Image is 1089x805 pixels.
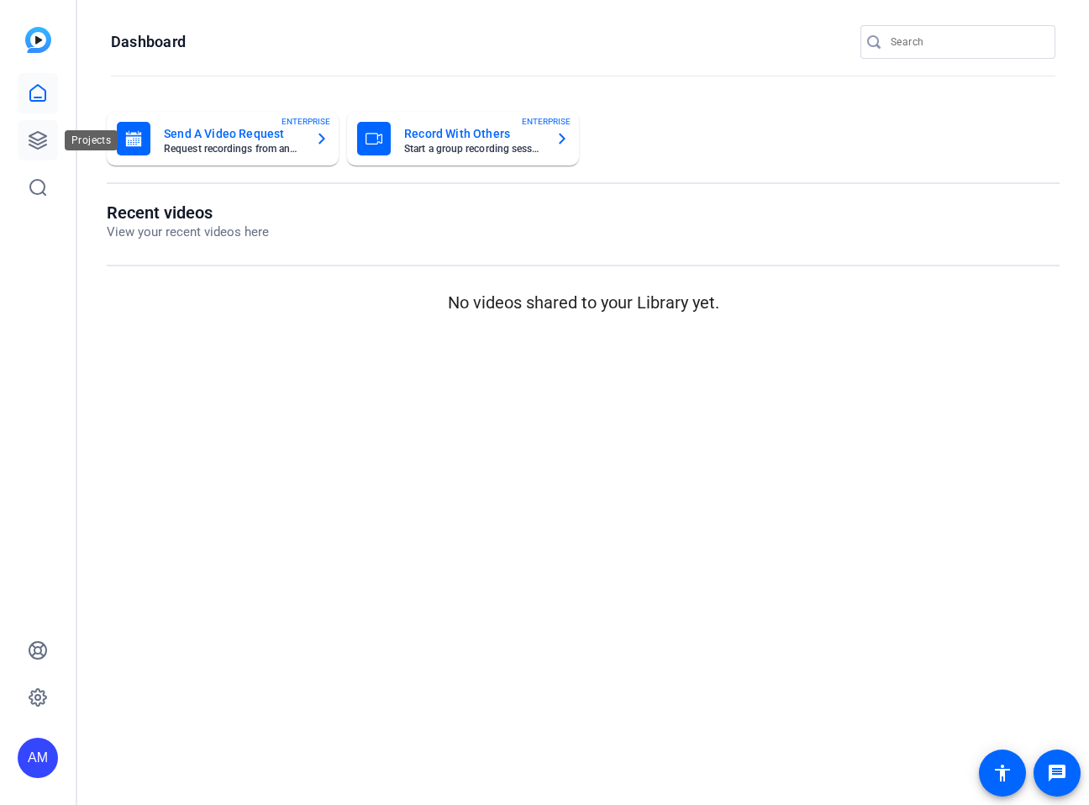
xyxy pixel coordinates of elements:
[404,144,542,154] mat-card-subtitle: Start a group recording session
[891,32,1042,52] input: Search
[111,32,186,52] h1: Dashboard
[404,124,542,144] mat-card-title: Record With Others
[1047,763,1067,783] mat-icon: message
[347,112,579,166] button: Record With OthersStart a group recording sessionENTERPRISE
[992,763,1013,783] mat-icon: accessibility
[18,738,58,778] div: AM
[522,115,571,128] span: ENTERPRISE
[164,144,302,154] mat-card-subtitle: Request recordings from anyone, anywhere
[281,115,330,128] span: ENTERPRISE
[107,290,1060,315] p: No videos shared to your Library yet.
[164,124,302,144] mat-card-title: Send A Video Request
[65,130,118,150] div: Projects
[25,27,51,53] img: blue-gradient.svg
[107,223,269,242] p: View your recent videos here
[107,203,269,223] h1: Recent videos
[107,112,339,166] button: Send A Video RequestRequest recordings from anyone, anywhereENTERPRISE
